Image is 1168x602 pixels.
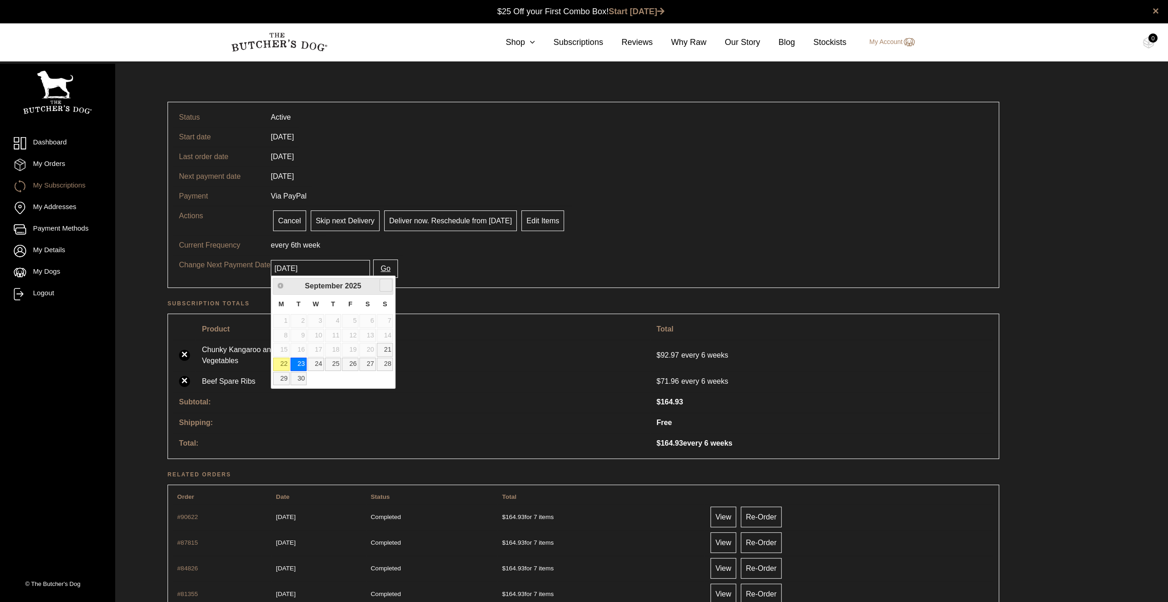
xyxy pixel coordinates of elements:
td: for 7 items [498,556,704,580]
span: 164.93 [656,398,683,406]
span: 164.93 [656,439,683,447]
span: $ [502,591,506,597]
a: Edit Items [521,210,564,231]
a: My Dogs [14,266,101,279]
a: close [1152,6,1159,17]
span: Thursday [331,300,335,308]
a: View [710,507,736,527]
span: 164.93 [502,591,525,597]
time: 1744712491 [276,565,296,572]
span: $ [502,539,506,546]
span: 92.97 [656,351,681,359]
td: for 7 items [498,504,704,529]
img: TBD_Cart-Empty.png [1143,37,1154,49]
a: 29 [273,372,290,385]
span: week [303,241,320,249]
a: Blog [760,36,795,49]
span: $ [656,439,660,447]
th: Total [651,320,993,339]
img: TBD_Portrait_Logo_White.png [23,71,92,114]
a: View order number 81355 [177,591,198,597]
th: Shipping: [173,413,650,432]
div: 0 [1148,33,1157,43]
span: Order [177,493,194,500]
a: My Orders [14,159,101,171]
a: × [179,376,190,387]
td: Start date [173,127,265,147]
a: View order number 90622 [177,514,198,520]
span: Tuesday [296,300,301,308]
a: Re-Order [741,507,782,527]
a: View [710,558,736,579]
a: Deliver now. Reschedule from [DATE] [384,210,517,231]
h2: Subscription totals [168,299,999,308]
span: 164.93 [502,514,525,520]
span: 164.93 [502,539,525,546]
span: $ [656,398,660,406]
span: Friday [348,300,352,308]
td: every 6 weeks [651,433,993,453]
th: Product [196,320,650,339]
a: Next [380,279,393,292]
a: 28 [377,358,393,371]
span: every 6th [271,241,301,249]
a: Re-Order [741,532,782,553]
td: [DATE] [265,127,299,147]
td: [DATE] [265,166,299,186]
td: Active [265,108,296,127]
span: Wednesday [313,300,319,308]
a: Beef Spare Ribs [202,376,294,387]
a: Reviews [603,36,653,49]
span: Sunday [383,300,387,308]
span: 2025 [345,282,361,290]
button: Go [373,260,397,278]
time: 1754956748 [276,514,296,520]
a: × [179,350,190,361]
span: $ [656,377,660,385]
td: Completed [367,556,497,580]
a: My Account [860,37,914,48]
span: Via PayPal [271,192,307,200]
a: 21 [377,343,393,356]
a: Shop [487,36,535,49]
span: Date [276,493,289,500]
a: Stockists [795,36,846,49]
span: Total [502,493,516,500]
a: My Details [14,245,101,257]
p: Change Next Payment Date [179,260,271,271]
a: Skip next Delivery [311,210,380,231]
span: $ [502,565,506,572]
a: Dashboard [14,137,101,149]
td: Payment [173,186,265,206]
td: Last order date [173,147,265,166]
a: 30 [291,372,307,385]
a: Start [DATE] [609,7,665,16]
a: View order number 84826 [177,565,198,572]
a: View order number 87815 [177,539,198,546]
td: Actions [173,206,265,235]
p: Current Frequency [179,240,271,251]
span: Monday [279,300,284,308]
span: Next [382,282,390,289]
td: Next payment date [173,166,265,186]
td: every 6 weeks [651,371,993,391]
a: My Subscriptions [14,180,101,193]
a: 26 [342,358,358,371]
a: 23 [291,358,307,371]
a: 24 [307,358,324,371]
a: Chunky Kangaroo and Vegetables [202,344,294,366]
span: $ [656,351,660,359]
span: Saturday [365,300,370,308]
time: 1738886426 [276,591,296,597]
span: September [305,282,343,290]
td: Free [651,413,993,432]
a: 25 [325,358,341,371]
time: 1750069292 [276,539,296,546]
a: 22 [273,358,290,371]
a: Subscriptions [535,36,603,49]
td: for 7 items [498,530,704,555]
td: every 6 weeks [651,340,993,370]
span: 71.96 [656,376,681,387]
a: Our Story [706,36,760,49]
a: My Addresses [14,202,101,214]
